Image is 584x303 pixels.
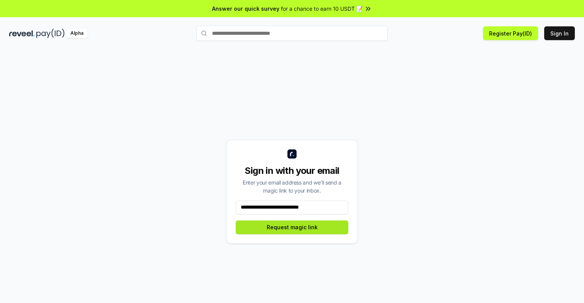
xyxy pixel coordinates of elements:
button: Register Pay(ID) [483,26,538,40]
div: Alpha [66,29,88,38]
div: Sign in with your email [236,165,348,177]
button: Request magic link [236,220,348,234]
div: Enter your email address and we’ll send a magic link to your inbox. [236,178,348,194]
img: logo_small [287,149,297,159]
span: for a chance to earn 10 USDT 📝 [281,5,363,13]
img: pay_id [36,29,65,38]
span: Answer our quick survey [212,5,279,13]
img: reveel_dark [9,29,35,38]
button: Sign In [544,26,575,40]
